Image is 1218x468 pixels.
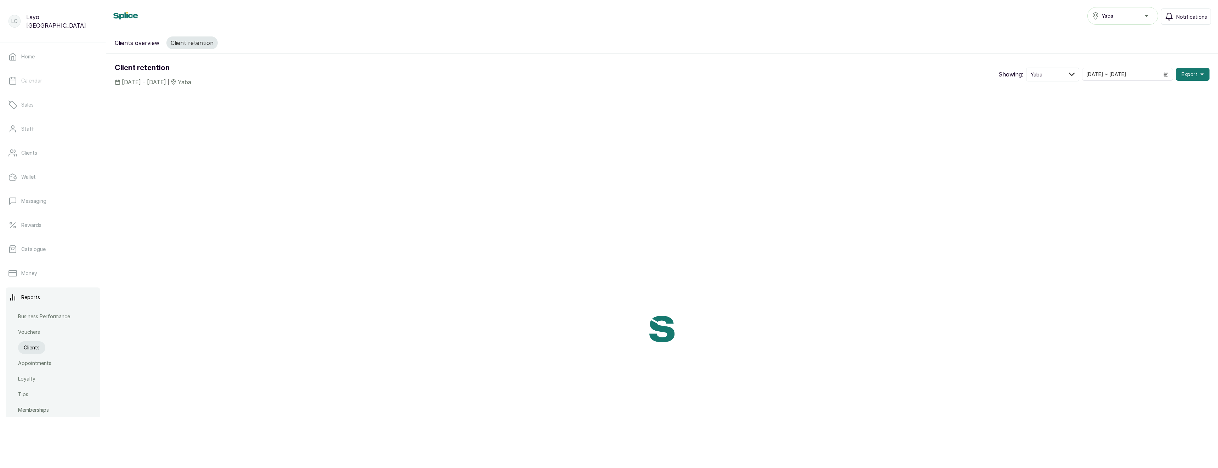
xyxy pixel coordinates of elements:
p: Money [21,270,37,277]
a: Reports [6,287,100,307]
p: Home [21,53,35,60]
a: Staff [6,119,100,139]
a: Clients [6,143,100,163]
p: Clients [24,344,40,351]
h1: Client retention [115,62,191,74]
span: Export [1182,71,1197,78]
p: Sales [21,101,34,108]
button: Client retention [166,36,218,49]
svg: calendar [1163,72,1168,77]
p: Rewards [21,222,41,229]
a: Calendar [6,71,100,91]
a: Appointments [18,357,51,370]
button: Export [1176,68,1210,81]
p: Appointments [18,360,51,367]
p: Staff [21,125,34,132]
p: Showing: [998,70,1023,79]
p: Memberships [18,406,49,413]
a: Business Performance [18,310,70,323]
button: Notifications [1161,8,1211,25]
a: Clients [18,341,45,354]
p: Vouchers [18,329,40,336]
a: Loyalty [18,372,35,385]
p: Wallet [21,173,36,181]
p: Loyalty [18,375,35,382]
p: Layo [GEOGRAPHIC_DATA] [26,13,97,30]
button: Yaba [1087,7,1158,25]
a: Rewards [6,215,100,235]
span: Yaba [1102,12,1114,20]
a: Home [6,47,100,67]
a: Money [6,263,100,283]
a: Vouchers [18,326,40,338]
p: Messaging [21,198,46,205]
input: Select date [1082,68,1159,80]
a: Messaging [6,191,100,211]
p: Business Performance [18,313,70,320]
span: [DATE] - [DATE] [122,78,166,86]
a: Catalogue [6,239,100,259]
p: Tips [18,391,28,398]
button: Clients overview [110,36,164,49]
p: Catalogue [21,246,46,253]
a: Sales [6,95,100,115]
span: Yaba [178,78,191,86]
p: Reports [21,294,40,301]
span: | [167,79,169,86]
a: Memberships [18,404,49,416]
button: Yaba [1026,68,1079,81]
span: Yaba [1031,71,1042,78]
span: Notifications [1176,13,1207,21]
a: Wallet [6,167,100,187]
p: Calendar [21,77,42,84]
a: Tips [18,388,28,401]
p: LO [11,18,18,25]
p: Clients [21,149,37,156]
